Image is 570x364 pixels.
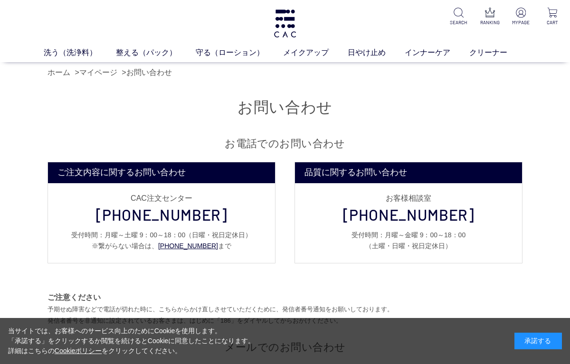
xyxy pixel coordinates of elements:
a: 洗う（洗浄料） [44,47,116,58]
a: 日やけ止め [348,47,405,58]
a: クリーナー [469,47,526,58]
div: 当サイトでは、お客様へのサービス向上のためにCookieを使用します。 「承諾する」をクリックするか閲覧を続けるとCookieに同意したことになります。 詳細はこちらの をクリックしてください。 [8,326,255,356]
dt: ご注文内容に関するお問い合わせ [48,162,275,183]
li: > [122,67,174,78]
a: マイページ [79,68,117,76]
p: ※繋がらない場合は、 まで [57,241,266,252]
p: 受付時間：月曜～土曜 9：00～18：00 （日曜・祝日定休日） [57,230,266,241]
a: Cookieポリシー [55,347,102,355]
p: 受付時間：月曜～金曜 9：00～18：00 （土曜・日曜・祝日定休日） [304,230,513,252]
a: お問い合わせ [126,68,172,76]
p: RANKING [480,19,500,26]
h2: お電話でのお問い合わせ [47,137,522,150]
div: CAC注文センター [57,195,266,202]
h1: お問い合わせ [47,97,522,118]
a: メイクアップ [283,47,348,58]
a: ホーム [47,68,70,76]
img: logo [273,9,297,37]
li: > [75,67,119,78]
a: 整える（パック） [116,47,196,58]
a: RANKING [480,8,500,26]
a: SEARCH [448,8,468,26]
p: ご注意ください [47,292,522,303]
dt: 品質に関するお問い合わせ [295,162,522,183]
div: お客様相談室 [304,195,513,202]
p: CART [542,19,562,26]
font: 予期せぬ障害などで電話が切れた時に、こちらからかけ直しさせていただくために、発信者番号通知をお願いしております。 発信者番号を非通知に設定されているお客さまは、はじめに「186」をダイヤルしてか... [47,306,393,324]
a: インナーケア [405,47,469,58]
div: 承諾する [514,333,562,349]
a: MYPAGE [511,8,531,26]
a: CART [542,8,562,26]
a: 守る（ローション） [196,47,283,58]
p: SEARCH [448,19,468,26]
p: MYPAGE [511,19,531,26]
